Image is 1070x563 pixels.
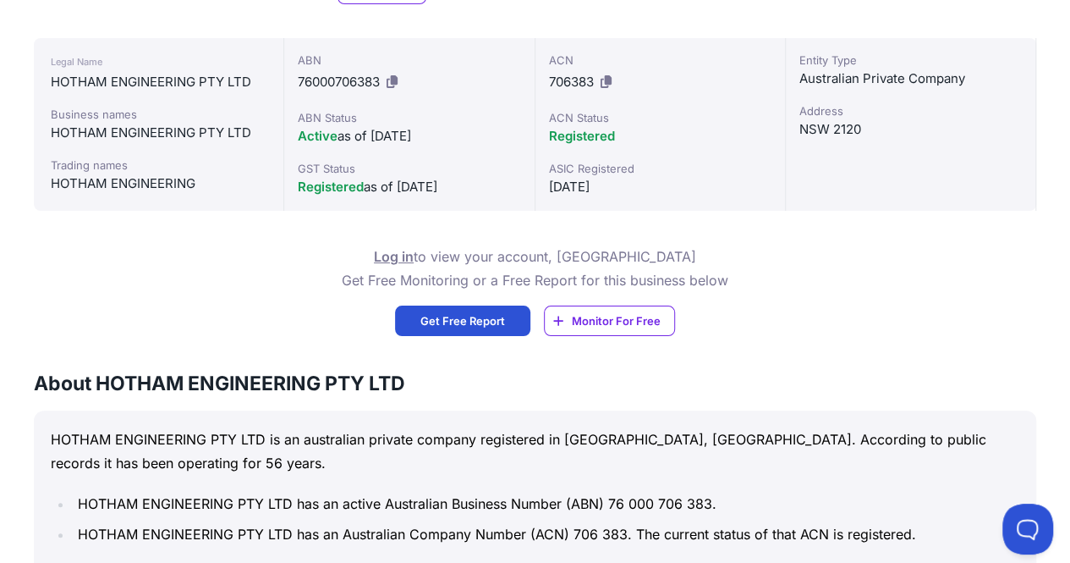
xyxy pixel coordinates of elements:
[298,52,520,69] div: ABN
[549,74,594,90] span: 706383
[799,52,1022,69] div: Entity Type
[549,52,771,69] div: ACN
[298,179,364,195] span: Registered
[298,160,520,177] div: GST Status
[51,123,266,143] div: HOTHAM ENGINEERING PTY LTD
[51,106,266,123] div: Business names
[549,109,771,126] div: ACN Status
[572,312,661,329] span: Monitor For Free
[342,245,728,292] p: to view your account, [GEOGRAPHIC_DATA] Get Free Monitoring or a Free Report for this business below
[298,128,337,144] span: Active
[51,174,266,194] div: HOTHAM ENGINEERING
[34,370,1036,397] h3: About HOTHAM ENGINEERING PTY LTD
[73,522,1019,546] li: HOTHAM ENGINEERING PTY LTD has an Australian Company Number (ACN) 706 383. The current status of ...
[51,157,266,174] div: Trading names
[549,128,615,144] span: Registered
[799,69,1022,89] div: Australian Private Company
[298,74,380,90] span: 76000706383
[799,102,1022,119] div: Address
[51,428,1019,475] p: HOTHAM ENGINEERING PTY LTD is an australian private company registered in [GEOGRAPHIC_DATA], [GEO...
[73,492,1019,516] li: HOTHAM ENGINEERING PTY LTD has an active Australian Business Number (ABN) 76 000 706 383.
[298,126,520,146] div: as of [DATE]
[51,72,266,92] div: HOTHAM ENGINEERING PTY LTD
[395,306,530,336] a: Get Free Report
[544,306,675,336] a: Monitor For Free
[549,177,771,197] div: [DATE]
[799,119,1022,140] div: NSW 2120
[298,177,520,197] div: as of [DATE]
[420,312,505,329] span: Get Free Report
[549,160,771,177] div: ASIC Registered
[298,109,520,126] div: ABN Status
[1002,504,1053,555] iframe: Toggle Customer Support
[51,52,266,72] div: Legal Name
[374,248,414,265] a: Log in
